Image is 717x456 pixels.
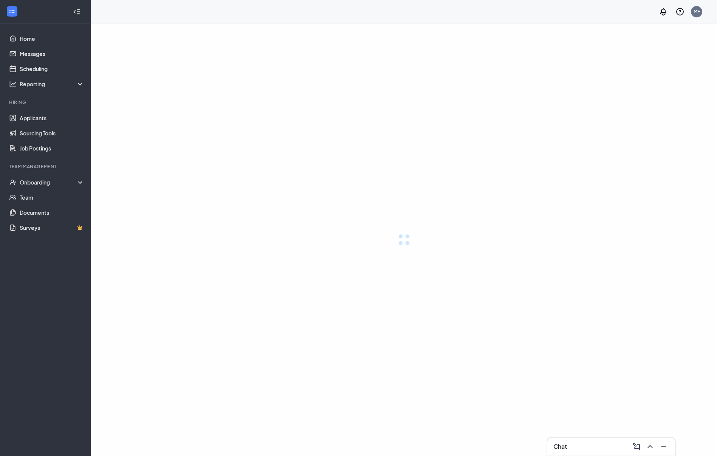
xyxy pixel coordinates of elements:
[657,440,669,453] button: Minimize
[20,205,84,220] a: Documents
[630,440,642,453] button: ComposeMessage
[8,8,16,15] svg: WorkstreamLogo
[20,126,84,141] a: Sourcing Tools
[20,110,84,126] a: Applicants
[646,442,655,451] svg: ChevronUp
[9,163,83,170] div: Team Management
[20,80,85,88] div: Reporting
[20,178,85,186] div: Onboarding
[643,440,655,453] button: ChevronUp
[20,31,84,46] a: Home
[694,8,700,15] div: MF
[9,99,83,105] div: Hiring
[659,442,668,451] svg: Minimize
[9,80,17,88] svg: Analysis
[73,8,81,16] svg: Collapse
[675,7,684,16] svg: QuestionInfo
[20,61,84,76] a: Scheduling
[632,442,641,451] svg: ComposeMessage
[20,220,84,235] a: SurveysCrown
[20,46,84,61] a: Messages
[553,442,567,451] h3: Chat
[20,141,84,156] a: Job Postings
[659,7,668,16] svg: Notifications
[20,190,84,205] a: Team
[9,178,17,186] svg: UserCheck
